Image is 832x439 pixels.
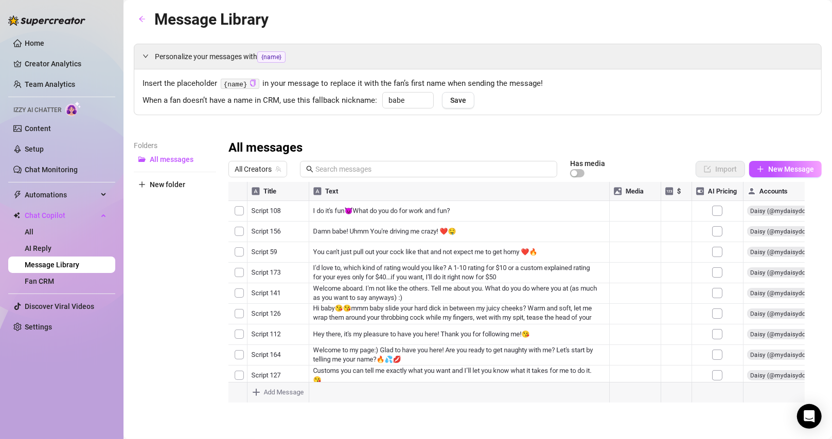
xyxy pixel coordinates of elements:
[250,80,256,86] span: copy
[797,404,822,429] div: Open Intercom Messenger
[25,56,107,72] a: Creator Analytics
[155,51,813,63] span: Personalize your messages with
[25,187,98,203] span: Automations
[257,51,286,63] span: {name}
[65,101,81,116] img: AI Chatter
[143,95,377,107] span: When a fan doesn’t have a name in CRM, use this fallback nickname:
[570,160,605,167] article: Has media
[25,244,51,252] a: AI Reply
[154,7,269,31] article: Message Library
[25,228,33,236] a: All
[8,15,85,26] img: logo-BBDzfeDw.svg
[134,140,216,151] article: Folders
[235,161,281,177] span: All Creators
[13,191,22,199] span: thunderbolt
[25,80,75,88] a: Team Analytics
[250,80,256,87] button: Click to Copy
[228,140,303,156] h3: All messages
[143,53,149,59] span: expanded
[25,207,98,224] span: Chat Copilot
[150,180,185,189] span: New folder
[13,105,61,115] span: Izzy AI Chatter
[306,166,313,173] span: search
[138,181,146,188] span: plus
[442,92,474,108] button: Save
[138,156,146,163] span: folder-open
[757,166,764,173] span: plus
[13,212,20,219] img: Chat Copilot
[134,44,821,69] div: Personalize your messages with{name}
[25,145,44,153] a: Setup
[25,166,78,174] a: Chat Monitoring
[25,302,94,310] a: Discover Viral Videos
[138,15,146,23] span: arrow-left
[25,323,52,331] a: Settings
[275,166,281,172] span: team
[134,151,216,168] button: All messages
[749,161,822,177] button: New Message
[25,124,51,133] a: Content
[25,261,79,269] a: Message Library
[25,39,44,47] a: Home
[134,176,216,193] button: New folder
[768,165,814,173] span: New Message
[315,163,551,175] input: Search messages
[143,78,813,90] span: Insert the placeholder in your message to replace it with the fan’s first name when sending the m...
[696,161,745,177] button: Import
[25,277,54,285] a: Fan CRM
[150,155,193,163] span: All messages
[450,96,466,104] span: Save
[221,79,259,89] code: {name}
